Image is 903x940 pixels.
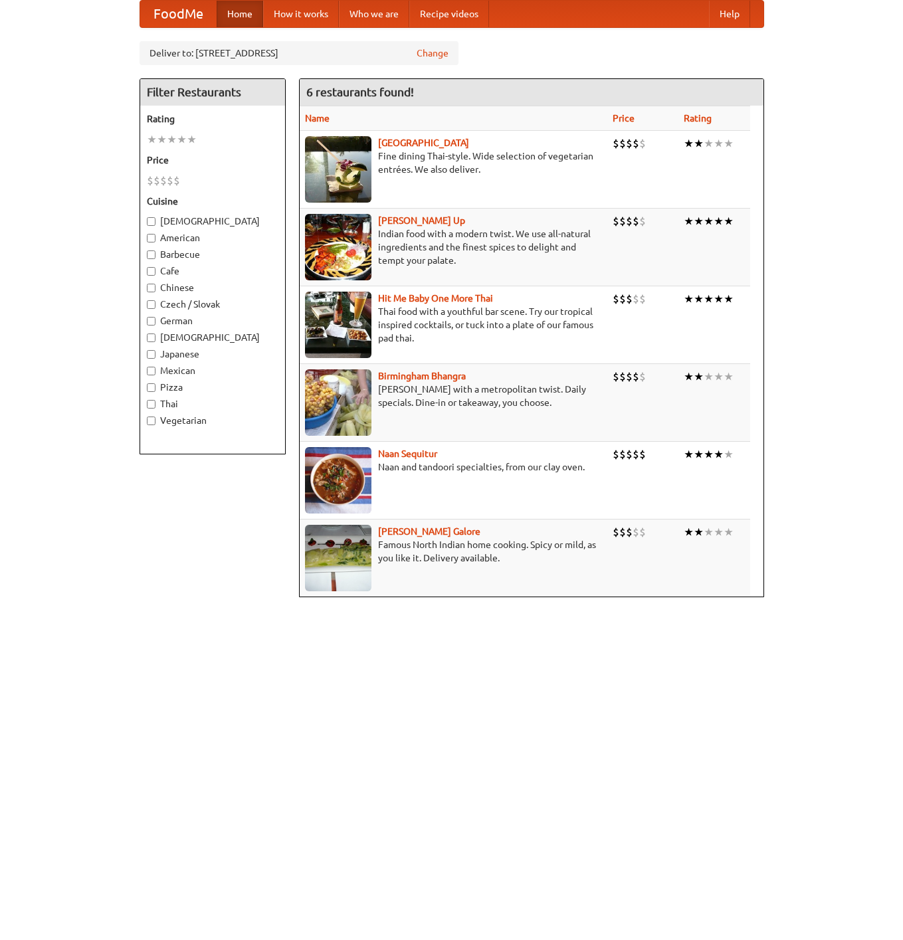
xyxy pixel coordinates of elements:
li: $ [639,136,646,151]
li: ★ [704,136,714,151]
li: $ [613,369,619,384]
li: $ [626,292,633,306]
label: Czech / Slovak [147,298,278,311]
a: [PERSON_NAME] Up [378,215,465,226]
li: ★ [157,132,167,147]
li: $ [633,136,639,151]
li: ★ [684,369,694,384]
p: Fine dining Thai-style. Wide selection of vegetarian entrées. We also deliver. [305,149,603,176]
li: $ [639,292,646,306]
li: $ [626,214,633,229]
a: How it works [263,1,339,27]
li: ★ [694,136,704,151]
input: [DEMOGRAPHIC_DATA] [147,217,155,226]
li: ★ [704,214,714,229]
img: babythai.jpg [305,292,371,358]
input: American [147,234,155,242]
li: ★ [187,132,197,147]
li: ★ [714,292,724,306]
li: $ [639,214,646,229]
li: ★ [724,447,734,462]
input: Barbecue [147,250,155,259]
ng-pluralize: 6 restaurants found! [306,86,414,98]
li: $ [633,525,639,539]
li: ★ [684,214,694,229]
li: ★ [694,525,704,539]
li: $ [633,292,639,306]
li: $ [619,447,626,462]
h5: Cuisine [147,195,278,208]
a: Rating [684,113,712,124]
li: $ [613,525,619,539]
a: Home [217,1,263,27]
li: ★ [704,525,714,539]
a: Change [417,47,449,60]
label: American [147,231,278,244]
li: $ [619,214,626,229]
a: Recipe videos [409,1,489,27]
p: Famous North Indian home cooking. Spicy or mild, as you like it. Delivery available. [305,538,603,565]
label: Chinese [147,281,278,294]
a: [GEOGRAPHIC_DATA] [378,138,469,148]
a: FoodMe [140,1,217,27]
a: Name [305,113,330,124]
img: curryup.jpg [305,214,371,280]
li: $ [153,173,160,188]
p: Thai food with a youthful bar scene. Try our tropical inspired cocktails, or tuck into a plate of... [305,305,603,345]
a: Help [709,1,750,27]
li: ★ [167,132,177,147]
li: $ [167,173,173,188]
li: ★ [177,132,187,147]
a: [PERSON_NAME] Galore [378,526,480,537]
h4: Filter Restaurants [140,79,285,106]
label: [DEMOGRAPHIC_DATA] [147,215,278,228]
input: Chinese [147,284,155,292]
label: [DEMOGRAPHIC_DATA] [147,331,278,344]
img: satay.jpg [305,136,371,203]
li: ★ [714,447,724,462]
input: Thai [147,400,155,409]
input: Cafe [147,267,155,276]
li: $ [633,369,639,384]
input: Japanese [147,350,155,359]
li: ★ [714,525,724,539]
li: ★ [724,292,734,306]
a: Price [613,113,635,124]
h5: Rating [147,112,278,126]
b: Hit Me Baby One More Thai [378,293,493,304]
input: German [147,317,155,326]
li: ★ [684,292,694,306]
img: currygalore.jpg [305,525,371,591]
a: Naan Sequitur [378,448,437,459]
label: Mexican [147,364,278,377]
li: $ [147,173,153,188]
label: Barbecue [147,248,278,261]
li: ★ [694,214,704,229]
li: $ [619,136,626,151]
input: Vegetarian [147,417,155,425]
li: ★ [724,214,734,229]
li: ★ [714,136,724,151]
label: German [147,314,278,328]
li: $ [619,369,626,384]
li: ★ [714,214,724,229]
input: Czech / Slovak [147,300,155,309]
li: $ [613,214,619,229]
p: Naan and tandoori specialties, from our clay oven. [305,460,603,474]
img: bhangra.jpg [305,369,371,436]
li: $ [626,136,633,151]
li: $ [613,136,619,151]
input: Mexican [147,367,155,375]
li: ★ [714,369,724,384]
li: $ [626,369,633,384]
h5: Price [147,153,278,167]
p: Indian food with a modern twist. We use all-natural ingredients and the finest spices to delight ... [305,227,603,267]
li: $ [639,525,646,539]
li: ★ [704,447,714,462]
li: ★ [694,447,704,462]
a: Birmingham Bhangra [378,371,466,381]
